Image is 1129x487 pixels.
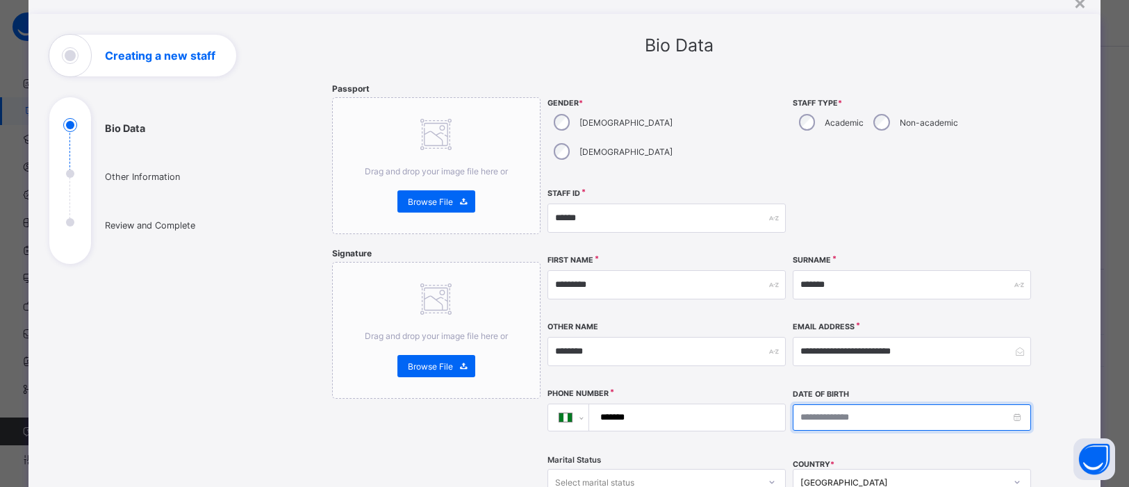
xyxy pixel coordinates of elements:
[547,256,593,265] label: First Name
[547,455,601,465] span: Marital Status
[793,390,849,399] label: Date of Birth
[332,97,541,234] div: Drag and drop your image file here orBrowse File
[547,389,609,398] label: Phone Number
[332,262,541,399] div: Drag and drop your image file here orBrowse File
[365,166,508,176] span: Drag and drop your image file here or
[645,35,714,56] span: Bio Data
[900,117,958,128] label: Non-academic
[1073,438,1115,480] button: Open asap
[408,361,453,372] span: Browse File
[793,256,831,265] label: Surname
[579,117,673,128] label: [DEMOGRAPHIC_DATA]
[793,99,1031,108] span: Staff Type
[547,99,786,108] span: Gender
[547,322,598,331] label: Other Name
[825,117,864,128] label: Academic
[332,83,370,94] span: Passport
[365,331,508,341] span: Drag and drop your image file here or
[547,189,580,198] label: Staff ID
[793,322,855,331] label: Email Address
[332,248,372,258] span: Signature
[408,197,453,207] span: Browse File
[579,147,673,157] label: [DEMOGRAPHIC_DATA]
[793,460,834,469] span: COUNTRY
[105,50,215,61] h1: Creating a new staff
